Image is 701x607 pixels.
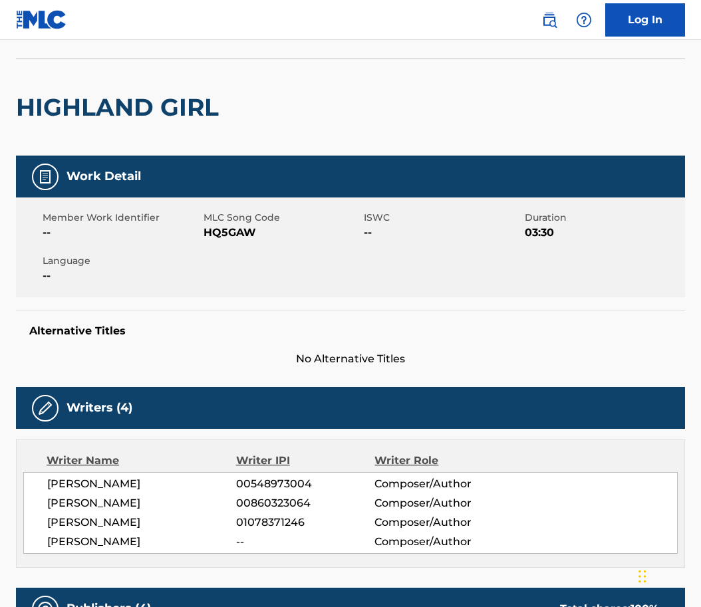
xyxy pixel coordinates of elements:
span: [PERSON_NAME] [47,515,236,531]
span: -- [364,225,521,241]
div: Writer Name [47,453,236,469]
span: [PERSON_NAME] [47,476,236,492]
span: No Alternative Titles [16,351,685,367]
span: 01078371246 [236,515,374,531]
span: HQ5GAW [204,225,361,241]
img: Work Detail [37,169,53,185]
img: help [576,12,592,28]
h5: Writers (4) [67,400,132,416]
span: ISWC [364,211,521,225]
span: MLC Song Code [204,211,361,225]
img: Writers [37,400,53,416]
span: [PERSON_NAME] [47,534,236,550]
h5: Work Detail [67,169,141,184]
span: Member Work Identifier [43,211,200,225]
span: Composer/Author [374,495,500,511]
a: Log In [605,3,685,37]
img: search [541,12,557,28]
span: -- [236,534,374,550]
div: Writer IPI [236,453,375,469]
a: Public Search [536,7,563,33]
div: Writer Role [374,453,501,469]
span: 03:30 [525,225,682,241]
span: [PERSON_NAME] [47,495,236,511]
span: 00860323064 [236,495,374,511]
span: Composer/Author [374,515,500,531]
span: Composer/Author [374,534,500,550]
img: MLC Logo [16,10,67,29]
h2: HIGHLAND GIRL [16,92,225,122]
span: 00548973004 [236,476,374,492]
span: Language [43,254,200,268]
div: Help [571,7,597,33]
div: Drag [638,556,646,596]
span: Duration [525,211,682,225]
h5: Alternative Titles [29,324,672,338]
span: -- [43,268,200,284]
span: Composer/Author [374,476,500,492]
span: -- [43,225,200,241]
iframe: Chat Widget [634,543,701,607]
